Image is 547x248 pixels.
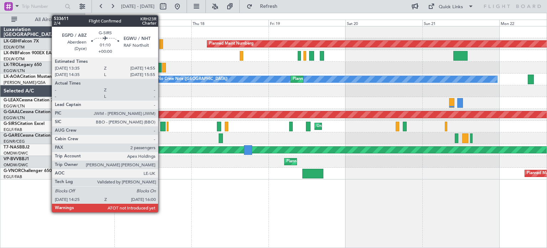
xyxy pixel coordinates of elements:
[4,80,46,85] a: [PERSON_NAME]/QSA
[191,20,268,26] div: Thu 18
[4,63,42,67] a: LX-TROLegacy 650
[4,39,19,44] span: LX-GBH
[121,3,155,10] span: [DATE] - [DATE]
[4,169,52,173] a: G-VNORChallenger 650
[4,157,19,161] span: VP-BVV
[4,174,22,179] a: EGLF/FAB
[4,133,20,138] span: G-GARE
[209,39,254,49] div: Planned Maint Nurnberg
[4,103,25,109] a: EGGW/LTN
[254,4,284,9] span: Refresh
[8,14,77,25] button: All Aircraft
[243,1,286,12] button: Refresh
[4,56,25,62] a: EDLW/DTM
[90,39,203,49] div: Planned Maint [GEOGRAPHIC_DATA] ([GEOGRAPHIC_DATA])
[4,110,62,114] a: G-GAALCessna Citation XLS+
[269,20,345,26] div: Fri 19
[22,1,63,12] input: Trip Number
[286,156,356,167] div: Planned Maint Dubai (Al Maktoum Intl)
[4,39,39,44] a: LX-GBHFalcon 7X
[424,1,477,12] button: Quick Links
[114,20,191,26] div: Wed 17
[4,75,54,79] a: LX-AOACitation Mustang
[4,51,17,55] span: LX-INB
[4,75,20,79] span: LX-AOA
[4,157,29,161] a: VP-BVVBBJ1
[4,145,30,150] a: T7-NASBBJ2
[86,14,98,20] div: [DATE]
[4,122,45,126] a: G-SIRSCitation Excel
[4,115,25,121] a: EGGW/LTN
[422,20,499,26] div: Sun 21
[4,127,22,132] a: EGLF/FAB
[345,20,422,26] div: Sat 20
[439,4,463,11] div: Quick Links
[4,51,60,55] a: LX-INBFalcon 900EX EASy II
[4,45,25,50] a: EDLW/DTM
[4,122,17,126] span: G-SIRS
[4,162,28,168] a: OMDW/DWC
[317,121,434,132] div: Unplanned Maint [GEOGRAPHIC_DATA] ([GEOGRAPHIC_DATA])
[4,139,25,144] a: EGNR/CEG
[4,151,28,156] a: OMDW/DWC
[158,74,228,85] div: No Crew Nice ([GEOGRAPHIC_DATA])
[4,133,62,138] a: G-GARECessna Citation XLS+
[4,68,25,74] a: EGGW/LTN
[132,156,202,167] div: Planned Maint Dubai (Al Maktoum Intl)
[19,17,75,22] span: All Aircraft
[4,169,21,173] span: G-VNOR
[4,145,19,150] span: T7-NAS
[4,110,20,114] span: G-GAAL
[293,74,372,85] div: Planned Maint Nice ([GEOGRAPHIC_DATA])
[4,63,19,67] span: LX-TRO
[4,98,58,102] a: G-LEAXCessna Citation XLS
[4,98,19,102] span: G-LEAX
